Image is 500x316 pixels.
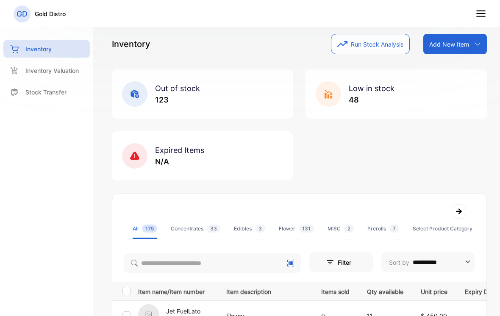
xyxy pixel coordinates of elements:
span: Low in stock [349,84,394,93]
span: 33 [207,225,220,233]
span: 175 [142,225,157,233]
div: Prerolls [367,225,399,233]
p: Item description [226,286,304,296]
div: MISC [328,225,354,233]
p: Items sold [321,286,350,296]
div: Edibles [234,225,265,233]
p: Inventory [112,38,150,50]
p: Add New Item [429,40,469,49]
div: All [133,225,157,233]
p: GD [17,8,28,19]
p: Stock Transfer [25,88,67,97]
div: Flower [279,225,314,233]
span: 3 [255,225,265,233]
a: Stock Transfer [3,83,90,101]
span: 2 [344,225,354,233]
a: Inventory Valuation [3,62,90,79]
p: Sort by [389,258,409,267]
a: Inventory [3,40,90,58]
span: Out of stock [155,84,200,93]
p: 123 [155,94,200,105]
span: 131 [299,225,314,233]
p: 48 [349,94,394,105]
button: Run Stock Analysis [331,34,410,54]
button: Sort by [381,252,475,272]
p: N/A [155,156,204,167]
p: Inventory [25,44,52,53]
div: Concentrates [171,225,220,233]
p: Jet FuelLato [166,307,200,316]
div: Select Product Category [413,225,492,233]
p: Inventory Valuation [25,66,79,75]
p: Unit price [421,286,447,296]
p: Expiry Date [465,286,497,296]
span: 7 [389,225,399,233]
p: Qty available [367,286,403,296]
p: Item name/Item number [138,286,216,296]
p: Gold Distro [35,9,66,18]
span: Expired Items [155,146,204,155]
